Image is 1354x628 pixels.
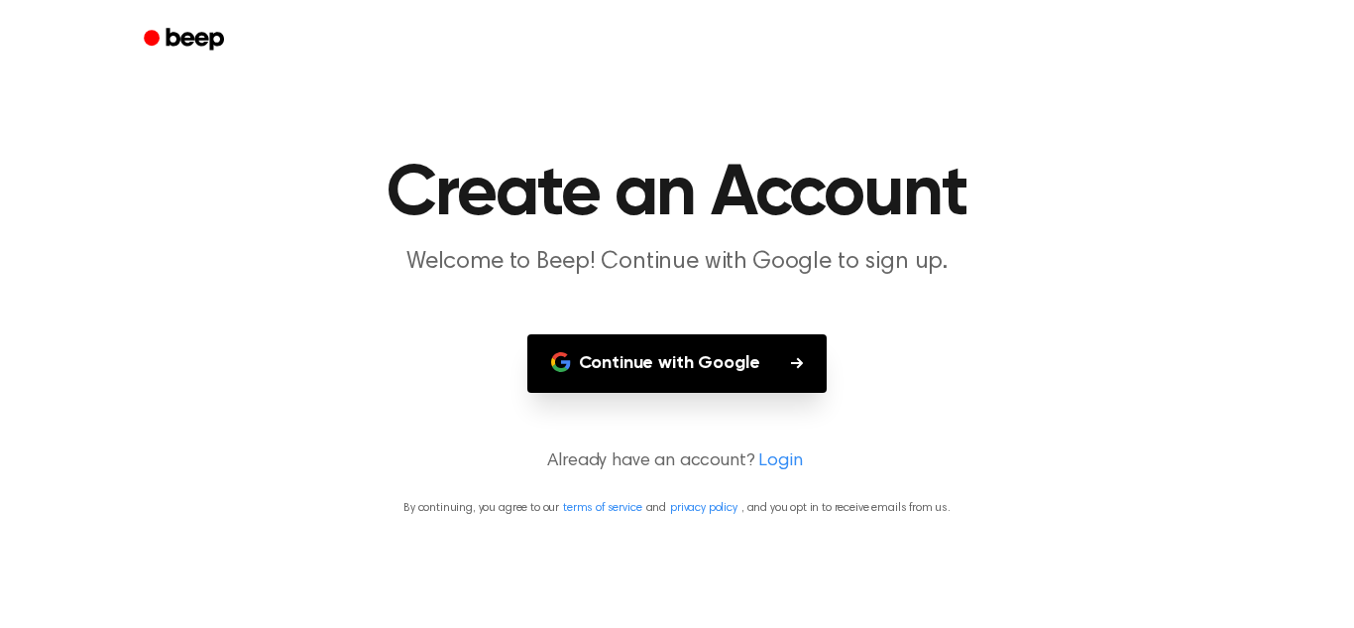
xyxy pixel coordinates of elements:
[670,502,737,514] a: privacy policy
[130,21,242,60] a: Beep
[24,448,1330,475] p: Already have an account?
[563,502,641,514] a: terms of service
[758,448,802,475] a: Login
[169,159,1185,230] h1: Create an Account
[296,246,1058,279] p: Welcome to Beep! Continue with Google to sign up.
[527,334,828,393] button: Continue with Google
[24,499,1330,517] p: By continuing, you agree to our and , and you opt in to receive emails from us.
